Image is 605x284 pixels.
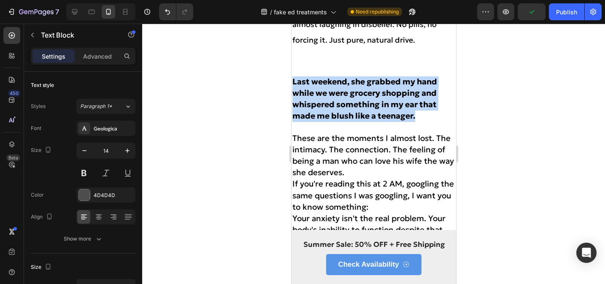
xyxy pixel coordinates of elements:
[42,52,65,61] p: Settings
[274,8,327,16] span: fake ed treatments
[1,155,162,188] span: If you're reading this at 2 AM, googling the same questions I was googling, I want you to know so...
[292,24,456,284] iframe: Design area
[556,8,577,16] div: Publish
[31,81,54,89] div: Text style
[31,103,46,110] div: Styles
[1,109,162,154] span: These are the moments I almost lost. The intimacy. The connection. The feeling of being a man who...
[270,8,272,16] span: /
[83,52,112,61] p: Advanced
[76,99,135,114] button: Paragraph 1*
[6,154,20,161] div: Beta
[159,3,193,20] div: Undo/Redo
[94,192,133,199] div: 4D4D4D
[31,211,54,223] div: Align
[576,243,597,263] div: Open Intercom Messenger
[80,103,112,110] span: Paragraph 1*
[41,30,113,40] p: Text Block
[31,191,44,199] div: Color
[3,3,63,20] button: 7
[94,125,133,133] div: Geologica
[31,262,53,273] div: Size
[31,124,41,132] div: Font
[31,145,53,156] div: Size
[8,90,20,97] div: 450
[31,231,135,246] button: Show more
[55,7,59,17] p: 7
[1,189,154,222] span: Your anxiety isn't the real problem. Your body's inability to function despite that anxiety - tha...
[356,8,399,16] span: Need republishing
[1,53,146,97] strong: Last weekend, she grabbed my hand while we were grocery shopping and whispered something in my ea...
[549,3,584,20] button: Publish
[64,235,103,243] div: Show more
